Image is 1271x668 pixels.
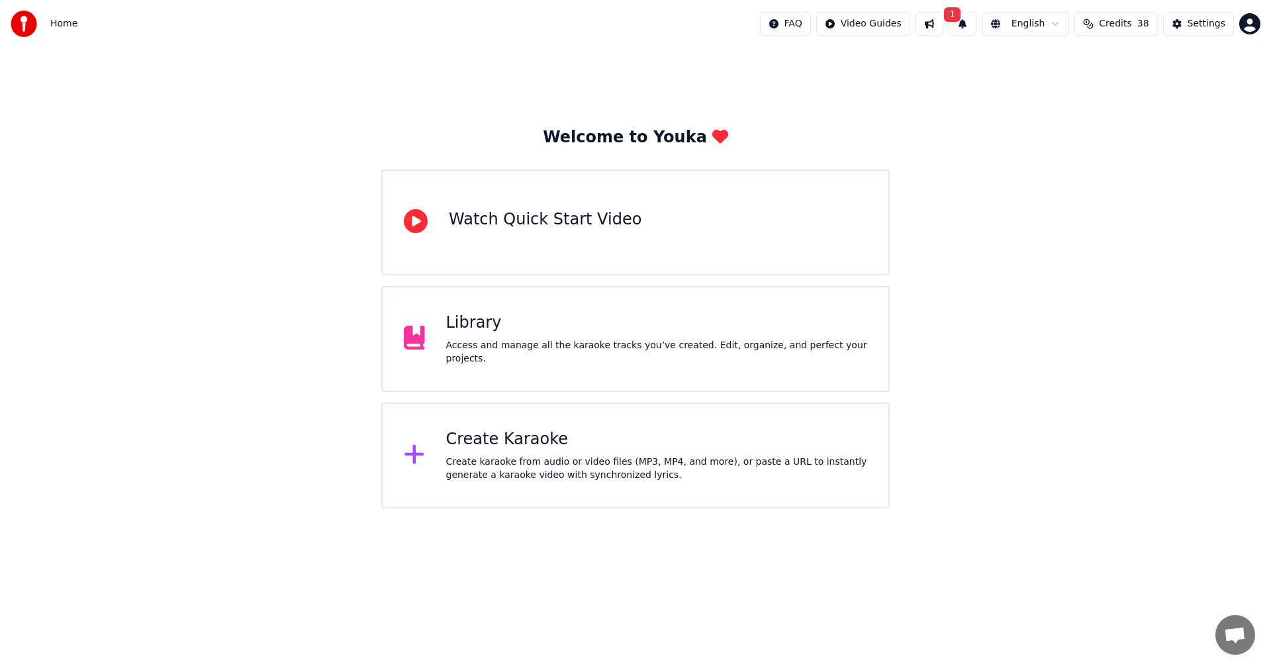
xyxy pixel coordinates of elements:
span: Home [50,17,77,30]
div: Settings [1188,17,1225,30]
div: Welcome to Youka [543,127,728,148]
button: FAQ [760,12,811,36]
nav: breadcrumb [50,17,77,30]
div: Create karaoke from audio or video files (MP3, MP4, and more), or paste a URL to instantly genera... [446,455,868,482]
button: Settings [1163,12,1234,36]
div: Create Karaoke [446,429,868,450]
div: Watch Quick Start Video [449,209,641,230]
button: Credits38 [1074,12,1157,36]
span: 1 [944,7,961,22]
span: Credits [1099,17,1131,30]
div: Access and manage all the karaoke tracks you’ve created. Edit, organize, and perfect your projects. [446,339,868,365]
img: youka [11,11,37,37]
div: Library [446,312,868,334]
button: Video Guides [816,12,910,36]
a: Open chat [1215,615,1255,655]
span: 38 [1137,17,1149,30]
button: 1 [949,12,976,36]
